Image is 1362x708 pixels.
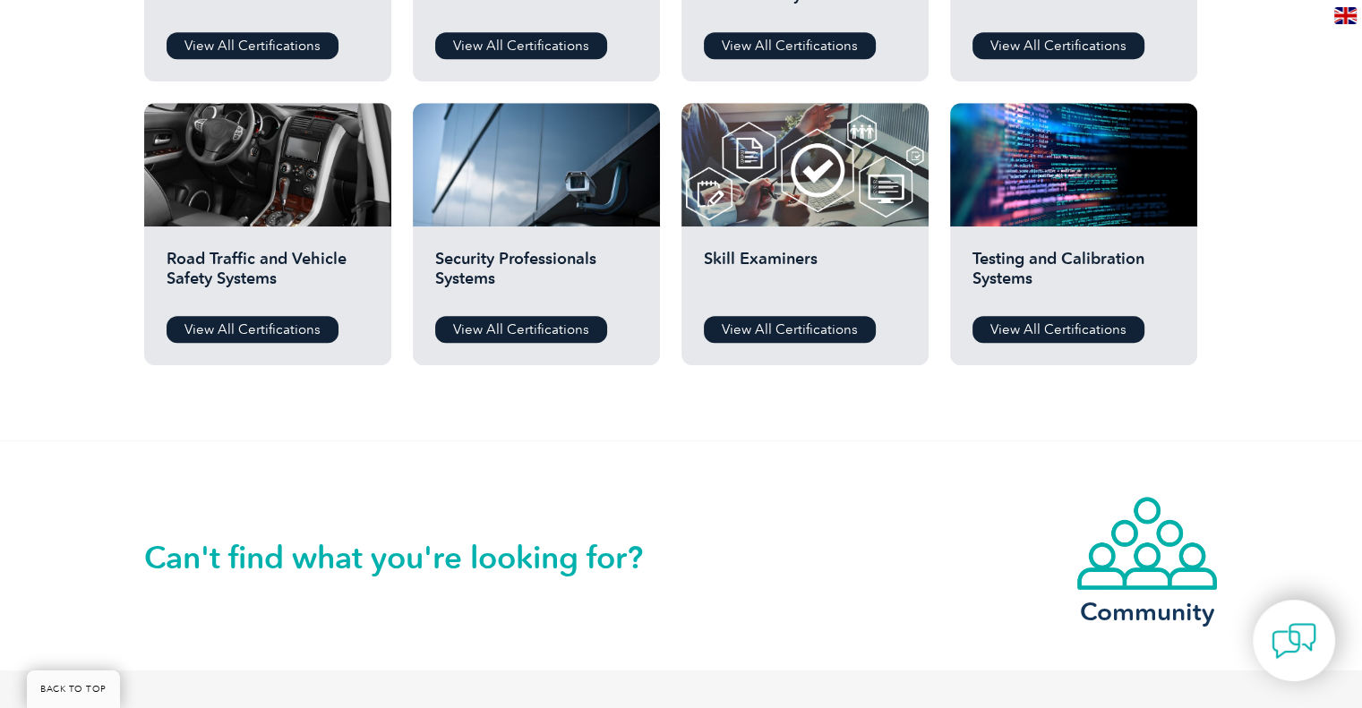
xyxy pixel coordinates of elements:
a: View All Certifications [167,316,338,343]
img: en [1334,7,1357,24]
h3: Community [1075,601,1219,623]
h2: Can't find what you're looking for? [144,543,681,572]
h2: Security Professionals Systems [435,249,638,303]
h2: Road Traffic and Vehicle Safety Systems [167,249,369,303]
a: BACK TO TOP [27,670,120,708]
h2: Skill Examiners [704,249,906,303]
a: View All Certifications [972,32,1144,59]
a: View All Certifications [704,32,876,59]
a: View All Certifications [972,316,1144,343]
a: View All Certifications [167,32,338,59]
h2: Testing and Calibration Systems [972,249,1175,303]
img: icon-community.webp [1075,495,1219,592]
a: View All Certifications [704,316,876,343]
a: View All Certifications [435,32,607,59]
a: Community [1075,495,1219,623]
a: View All Certifications [435,316,607,343]
img: contact-chat.png [1272,618,1316,663]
